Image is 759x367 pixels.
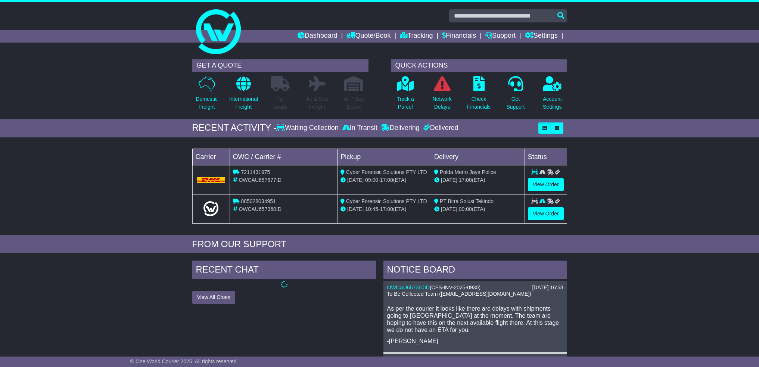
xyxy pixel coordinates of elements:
[397,95,414,111] p: Track a Parcel
[440,169,496,175] span: Polda Metro Jaya Police
[525,30,558,43] a: Settings
[387,338,563,345] p: -[PERSON_NAME]
[192,261,376,281] div: RECENT CHAT
[130,358,238,364] span: © One World Courier 2025. All rights reserved.
[387,284,430,290] a: OWCAU657360ID
[340,205,428,213] div: - (ETA)
[239,206,281,212] span: OWCAU657360ID
[192,149,230,165] td: Carrier
[340,124,379,132] div: In Transit
[387,305,563,334] p: As per the courier it looks like there are delays with shipments going to [GEOGRAPHIC_DATA] at th...
[440,198,494,204] span: PT Bitra Solusi Tekindo
[431,149,525,165] td: Delivery
[196,95,217,111] p: Domestic Freight
[383,261,567,281] div: NOTICE BOARD
[346,169,427,175] span: Cyber Forensic Solutions PTY LTD
[506,95,525,111] p: Get Support
[306,95,328,111] p: Air & Sea Freight
[346,30,391,43] a: Quote/Book
[241,169,270,175] span: 7211431975
[432,76,452,115] a: NetworkDelays
[271,95,290,111] p: Full Loads
[239,177,281,183] span: OWCAU657877ID
[241,198,276,204] span: 885028034951
[229,76,258,115] a: InternationalFreight
[459,177,472,183] span: 17:00
[203,201,218,216] img: Light
[434,205,522,213] div: (ETA)
[391,59,567,72] div: QUICK ACTIONS
[542,76,562,115] a: AccountSettings
[400,30,433,43] a: Tracking
[197,177,225,183] img: DHL.png
[485,30,516,43] a: Support
[192,239,567,250] div: FROM OUR SUPPORT
[337,149,431,165] td: Pickup
[230,149,337,165] td: OWC / Carrier #
[532,284,563,291] div: [DATE] 16:53
[346,198,427,204] span: Cyber Forensic Solutions PTY LTD
[442,30,476,43] a: Financials
[380,177,393,183] span: 17:00
[380,206,393,212] span: 17:00
[528,207,564,220] a: View Order
[432,284,479,290] span: CFS-INV-2025-0930
[229,95,258,111] p: International Freight
[432,95,451,111] p: Network Delays
[422,124,458,132] div: Delivered
[344,95,364,111] p: Air / Sea Depot
[276,124,340,132] div: Waiting Collection
[347,177,364,183] span: [DATE]
[340,176,428,184] div: - (ETA)
[525,149,567,165] td: Status
[467,95,491,111] p: Check Financials
[441,206,457,212] span: [DATE]
[298,30,337,43] a: Dashboard
[467,76,491,115] a: CheckFinancials
[195,76,218,115] a: DomesticFreight
[396,76,414,115] a: Track aParcel
[434,176,522,184] div: (ETA)
[192,122,277,133] div: RECENT ACTIVITY -
[365,177,378,183] span: 09:00
[528,178,564,191] a: View Order
[387,284,563,291] div: ( )
[192,291,235,304] button: View All Chats
[379,124,422,132] div: Delivering
[347,206,364,212] span: [DATE]
[459,206,472,212] span: 00:00
[506,76,525,115] a: GetSupport
[543,95,562,111] p: Account Settings
[365,206,378,212] span: 10:45
[387,291,531,297] span: To Be Collected Team ([EMAIL_ADDRESS][DOMAIN_NAME])
[441,177,457,183] span: [DATE]
[192,59,368,72] div: GET A QUOTE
